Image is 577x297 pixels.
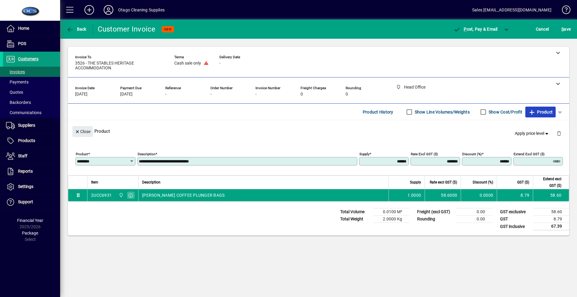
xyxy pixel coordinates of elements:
[411,152,438,156] mat-label: Rate excl GST ($)
[3,87,60,97] a: Quotes
[464,27,466,32] span: P
[17,218,43,223] span: Financial Year
[450,24,501,35] button: Post, Pay & Email
[301,92,303,97] span: 0
[18,153,27,158] span: Staff
[3,133,60,148] a: Products
[429,192,457,198] div: 58.6000
[512,128,552,139] button: Apply price level
[18,123,35,128] span: Suppliers
[561,27,564,32] span: S
[3,97,60,108] a: Backorders
[346,92,348,97] span: 0
[80,5,99,15] button: Add
[3,118,60,133] a: Suppliers
[561,24,571,34] span: ave
[462,152,482,156] mat-label: Discount (%)
[414,208,456,216] td: Freight (excl GST)
[6,90,23,95] span: Quotes
[75,127,90,137] span: Close
[517,179,529,186] span: GST ($)
[456,208,492,216] td: 0.00
[537,176,561,189] span: Extend excl GST ($)
[255,92,257,97] span: -
[3,36,60,51] a: POS
[359,152,369,156] mat-label: Supply
[6,100,31,105] span: Backorders
[414,216,456,223] td: Rounding
[18,184,33,189] span: Settings
[497,216,533,223] td: GST
[408,192,421,198] span: 1.0000
[3,195,60,210] a: Support
[164,27,172,31] span: NEW
[22,231,38,235] span: Package
[373,208,409,216] td: 0.0100 M³
[3,21,60,36] a: Home
[497,223,533,230] td: GST inclusive
[453,27,498,32] span: ost, Pay & Email
[410,179,421,186] span: Supply
[552,131,566,136] app-page-header-button: Delete
[497,189,533,201] td: 8.79
[360,107,396,117] button: Product History
[363,107,393,117] span: Product History
[536,24,549,34] span: Cancel
[98,24,156,34] div: Customer Invoice
[91,192,112,198] div: 2UCC6931
[430,179,457,186] span: Rate excl GST ($)
[3,67,60,77] a: Invoices
[456,216,492,223] td: 0.00
[6,69,25,74] span: Invoices
[514,152,545,156] mat-label: Extend excl GST ($)
[72,126,93,137] button: Close
[142,179,160,186] span: Description
[68,120,569,142] div: Product
[71,129,94,134] app-page-header-button: Close
[3,164,60,179] a: Reports
[534,24,551,35] button: Cancel
[91,179,98,186] span: Item
[6,110,41,115] span: Communications
[487,109,522,115] label: Show Cost/Profit
[461,189,497,201] td: 0.0000
[210,92,212,97] span: -
[515,130,550,137] span: Apply price level
[533,223,569,230] td: 67.39
[560,24,572,35] button: Save
[99,5,118,15] button: Profile
[3,149,60,164] a: Staff
[219,61,221,66] span: -
[6,80,29,84] span: Payments
[533,208,569,216] td: 58.60
[117,192,124,199] span: Head Office
[533,216,569,223] td: 8.79
[142,192,224,198] span: [PERSON_NAME] COFFEE PLUNGER BAGS
[533,189,569,201] td: 58.60
[18,56,38,61] span: Customers
[414,109,470,115] label: Show Line Volumes/Weights
[138,152,155,156] mat-label: Description
[75,61,165,71] span: 3526 - THE STABLES HERITAGE ACCOMMODATION
[337,208,373,216] td: Total Volume
[3,77,60,87] a: Payments
[373,216,409,223] td: 2.0000 Kg
[120,92,133,97] span: [DATE]
[18,199,33,204] span: Support
[557,1,569,21] a: Knowledge Base
[76,152,88,156] mat-label: Product
[472,5,551,15] div: Sales [EMAIL_ADDRESS][DOMAIN_NAME]
[528,107,553,117] span: Product
[18,41,26,46] span: POS
[473,179,493,186] span: Discount (%)
[525,107,556,117] button: Product
[118,5,165,15] div: Otago Cleaning Supplies
[552,126,566,141] button: Delete
[18,169,33,174] span: Reports
[3,108,60,118] a: Communications
[3,179,60,194] a: Settings
[60,24,93,35] app-page-header-button: Back
[497,208,533,216] td: GST exclusive
[66,27,87,32] span: Back
[18,138,35,143] span: Products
